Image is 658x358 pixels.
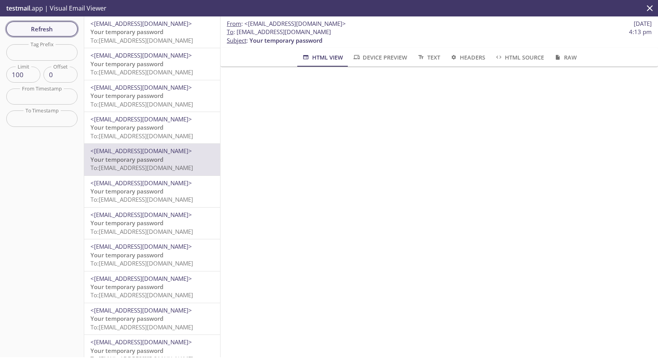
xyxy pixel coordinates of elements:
[90,147,192,155] span: <[EMAIL_ADDRESS][DOMAIN_NAME]>
[84,239,220,271] div: <[EMAIL_ADDRESS][DOMAIN_NAME]>Your temporary passwordTo:[EMAIL_ADDRESS][DOMAIN_NAME]
[90,36,193,44] span: To: [EMAIL_ADDRESS][DOMAIN_NAME]
[90,283,163,291] span: Your temporary password
[90,338,192,346] span: <[EMAIL_ADDRESS][DOMAIN_NAME]>
[84,271,220,303] div: <[EMAIL_ADDRESS][DOMAIN_NAME]>Your temporary passwordTo:[EMAIL_ADDRESS][DOMAIN_NAME]
[495,52,544,62] span: HTML Source
[90,315,163,322] span: Your temporary password
[629,28,652,36] span: 4:13 pm
[90,92,163,99] span: Your temporary password
[417,52,440,62] span: Text
[84,303,220,334] div: <[EMAIL_ADDRESS][DOMAIN_NAME]>Your temporary passwordTo:[EMAIL_ADDRESS][DOMAIN_NAME]
[6,22,78,36] button: Refresh
[84,112,220,143] div: <[EMAIL_ADDRESS][DOMAIN_NAME]>Your temporary passwordTo:[EMAIL_ADDRESS][DOMAIN_NAME]
[90,347,163,354] span: Your temporary password
[84,144,220,175] div: <[EMAIL_ADDRESS][DOMAIN_NAME]>Your temporary passwordTo:[EMAIL_ADDRESS][DOMAIN_NAME]
[90,51,192,59] span: <[EMAIL_ADDRESS][DOMAIN_NAME]>
[553,52,577,62] span: Raw
[352,52,407,62] span: Device Preview
[90,219,163,227] span: Your temporary password
[90,259,193,267] span: To: [EMAIL_ADDRESS][DOMAIN_NAME]
[84,176,220,207] div: <[EMAIL_ADDRESS][DOMAIN_NAME]>Your temporary passwordTo:[EMAIL_ADDRESS][DOMAIN_NAME]
[90,155,163,163] span: Your temporary password
[90,115,192,123] span: <[EMAIL_ADDRESS][DOMAIN_NAME]>
[90,132,193,140] span: To: [EMAIL_ADDRESS][DOMAIN_NAME]
[249,36,322,44] span: Your temporary password
[634,20,652,28] span: [DATE]
[90,195,193,203] span: To: [EMAIL_ADDRESS][DOMAIN_NAME]
[90,123,163,131] span: Your temporary password
[13,24,71,34] span: Refresh
[244,20,346,27] span: <[EMAIL_ADDRESS][DOMAIN_NAME]>
[227,28,331,36] span: : [EMAIL_ADDRESS][DOMAIN_NAME]
[90,228,193,235] span: To: [EMAIL_ADDRESS][DOMAIN_NAME]
[84,80,220,112] div: <[EMAIL_ADDRESS][DOMAIN_NAME]>Your temporary passwordTo:[EMAIL_ADDRESS][DOMAIN_NAME]
[90,242,192,250] span: <[EMAIL_ADDRESS][DOMAIN_NAME]>
[90,68,193,76] span: To: [EMAIL_ADDRESS][DOMAIN_NAME]
[90,275,192,282] span: <[EMAIL_ADDRESS][DOMAIN_NAME]>
[450,52,485,62] span: Headers
[90,306,192,314] span: <[EMAIL_ADDRESS][DOMAIN_NAME]>
[84,208,220,239] div: <[EMAIL_ADDRESS][DOMAIN_NAME]>Your temporary passwordTo:[EMAIL_ADDRESS][DOMAIN_NAME]
[90,83,192,91] span: <[EMAIL_ADDRESS][DOMAIN_NAME]>
[302,52,343,62] span: HTML View
[90,20,192,27] span: <[EMAIL_ADDRESS][DOMAIN_NAME]>
[227,28,652,45] p: :
[6,4,30,13] span: testmail
[84,16,220,48] div: <[EMAIL_ADDRESS][DOMAIN_NAME]>Your temporary passwordTo:[EMAIL_ADDRESS][DOMAIN_NAME]
[90,323,193,331] span: To: [EMAIL_ADDRESS][DOMAIN_NAME]
[90,164,193,172] span: To: [EMAIL_ADDRESS][DOMAIN_NAME]
[90,179,192,187] span: <[EMAIL_ADDRESS][DOMAIN_NAME]>
[227,20,346,28] span: :
[227,20,241,27] span: From
[90,187,163,195] span: Your temporary password
[90,251,163,259] span: Your temporary password
[84,48,220,80] div: <[EMAIL_ADDRESS][DOMAIN_NAME]>Your temporary passwordTo:[EMAIL_ADDRESS][DOMAIN_NAME]
[90,291,193,299] span: To: [EMAIL_ADDRESS][DOMAIN_NAME]
[90,100,193,108] span: To: [EMAIL_ADDRESS][DOMAIN_NAME]
[90,28,163,36] span: Your temporary password
[90,211,192,219] span: <[EMAIL_ADDRESS][DOMAIN_NAME]>
[90,60,163,68] span: Your temporary password
[227,28,233,36] span: To
[227,36,246,44] span: Subject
